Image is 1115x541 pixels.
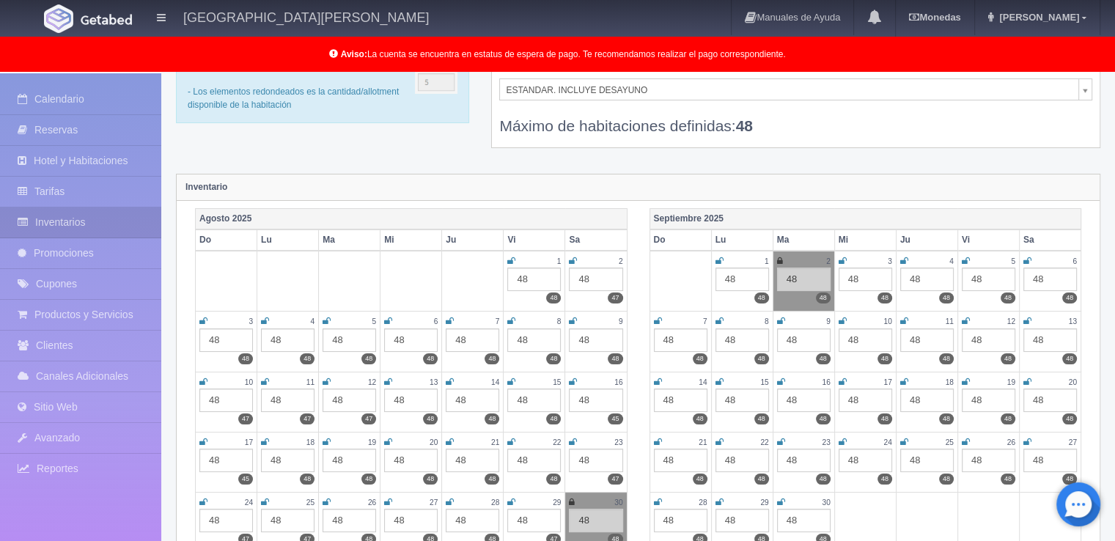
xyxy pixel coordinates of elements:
[1001,474,1015,485] label: 48
[507,328,561,352] div: 48
[306,438,314,446] small: 18
[822,378,830,386] small: 16
[300,474,314,485] label: 48
[491,498,499,507] small: 28
[238,413,253,424] label: 47
[1023,449,1077,472] div: 48
[777,509,831,532] div: 48
[1001,413,1015,424] label: 48
[300,413,314,424] label: 47
[754,474,769,485] label: 48
[372,317,377,325] small: 5
[939,292,954,303] label: 48
[553,438,561,446] small: 22
[650,229,711,251] th: Do
[996,12,1079,23] span: [PERSON_NAME]
[715,268,769,291] div: 48
[619,317,623,325] small: 9
[199,449,253,472] div: 48
[1069,378,1077,386] small: 20
[446,449,499,472] div: 48
[877,413,892,424] label: 48
[506,79,1072,101] span: ESTANDAR. INCLUYE DESAYUNO
[485,413,499,424] label: 48
[962,328,1015,352] div: 48
[507,389,561,412] div: 48
[569,268,622,291] div: 48
[839,328,892,352] div: 48
[839,389,892,412] div: 48
[1062,353,1077,364] label: 48
[368,438,376,446] small: 19
[715,389,769,412] div: 48
[654,328,707,352] div: 48
[654,389,707,412] div: 48
[569,389,622,412] div: 48
[361,353,376,364] label: 48
[499,78,1092,100] a: ESTANDAR. INCLUYE DESAYUNO
[883,317,891,325] small: 10
[446,328,499,352] div: 48
[565,229,627,251] th: Sa
[614,438,622,446] small: 23
[341,49,367,59] b: Aviso:
[569,449,622,472] div: 48
[939,474,954,485] label: 48
[185,182,227,192] strong: Inventario
[699,498,707,507] small: 28
[608,292,622,303] label: 47
[199,328,253,352] div: 48
[715,328,769,352] div: 48
[196,208,628,229] th: Agosto 2025
[546,292,561,303] label: 48
[962,449,1015,472] div: 48
[546,353,561,364] label: 48
[557,317,562,325] small: 8
[962,268,1015,291] div: 48
[499,100,1092,136] div: Máximo de habitaciones definidas:
[245,438,253,446] small: 17
[765,317,769,325] small: 8
[826,317,831,325] small: 9
[608,413,622,424] label: 45
[430,498,438,507] small: 27
[323,449,376,472] div: 48
[945,438,953,446] small: 25
[1062,292,1077,303] label: 48
[384,328,438,352] div: 48
[777,328,831,352] div: 48
[1023,328,1077,352] div: 48
[754,353,769,364] label: 48
[777,449,831,472] div: 48
[310,317,314,325] small: 4
[826,257,831,265] small: 2
[650,208,1081,229] th: Septiembre 2025
[760,378,768,386] small: 15
[703,317,707,325] small: 7
[306,498,314,507] small: 25
[485,474,499,485] label: 48
[834,229,896,251] th: Mi
[1062,413,1077,424] label: 48
[1001,292,1015,303] label: 48
[760,498,768,507] small: 29
[261,449,314,472] div: 48
[962,389,1015,412] div: 48
[1019,229,1081,251] th: Sa
[361,474,376,485] label: 48
[368,498,376,507] small: 26
[693,353,707,364] label: 48
[384,449,438,472] div: 48
[423,353,438,364] label: 48
[777,389,831,412] div: 48
[380,229,442,251] th: Mi
[608,353,622,364] label: 48
[754,292,769,303] label: 48
[1001,353,1015,364] label: 48
[361,413,376,424] label: 47
[1007,317,1015,325] small: 12
[434,317,438,325] small: 6
[777,268,831,291] div: 48
[44,4,73,33] img: Getabed
[839,268,892,291] div: 48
